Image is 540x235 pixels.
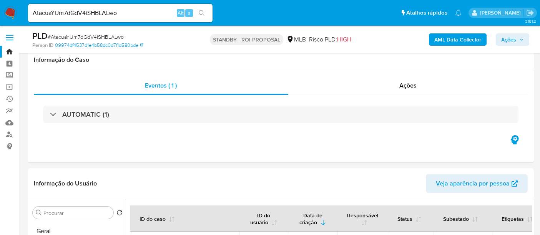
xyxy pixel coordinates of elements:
button: Retornar ao pedido padrão [116,210,123,218]
span: s [188,9,190,17]
p: erico.trevizan@mercadopago.com.br [480,9,523,17]
span: Risco PLD: [309,35,351,44]
button: AML Data Collector [429,33,487,46]
span: # AtacuaYUm7dGdV4iSHBLALwo [48,33,124,41]
input: Pesquise usuários ou casos... [28,8,213,18]
p: STANDBY - ROI PROPOSAL [210,34,283,45]
a: Notificações [455,10,462,16]
h1: Informação do Caso [34,56,528,64]
span: Alt [178,9,184,17]
span: Veja aparência por pessoa [436,174,510,193]
span: HIGH [337,35,351,44]
b: Person ID [32,42,53,49]
input: Procurar [43,210,110,217]
span: Ações [501,33,516,46]
b: PLD [32,30,48,42]
a: Sair [526,9,534,17]
span: Ações [399,81,417,90]
a: 09974df4537d1e4b58dc0d7f1d580bde [55,42,143,49]
h3: AUTOMATIC (1) [62,110,109,119]
span: Eventos ( 1 ) [145,81,177,90]
button: Procurar [36,210,42,216]
button: search-icon [194,8,209,18]
button: Veja aparência por pessoa [426,174,528,193]
button: Ações [496,33,529,46]
h1: Informação do Usuário [34,180,97,187]
div: MLB [286,35,306,44]
span: Atalhos rápidos [406,9,447,17]
b: AML Data Collector [434,33,481,46]
div: AUTOMATIC (1) [43,106,518,123]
